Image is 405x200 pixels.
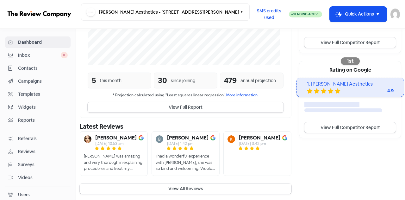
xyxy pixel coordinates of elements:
[304,37,396,48] a: View Full Competitor Report
[61,52,68,58] span: 0
[100,77,121,84] div: this month
[293,12,320,16] span: Sending Active
[289,10,322,18] a: Sending Active
[18,91,68,98] span: Templates
[5,49,71,61] a: Inbox 0
[390,9,400,20] img: User
[81,3,250,21] button: [PERSON_NAME] Aesthetics - [STREET_ADDRESS][PERSON_NAME]
[80,184,291,194] button: View All Reviews
[167,135,209,140] b: [PERSON_NAME]
[139,135,144,140] img: Image
[18,191,30,198] div: Users
[239,135,280,140] b: [PERSON_NAME]
[80,122,291,131] div: Latest Reviews
[18,135,68,142] span: Referrals
[226,93,259,98] a: More information.
[18,52,61,59] span: Inbox
[18,78,68,85] span: Campaigns
[95,135,137,140] b: [PERSON_NAME]
[18,104,68,111] span: Widgets
[5,172,71,184] a: Videos
[330,7,387,22] button: Quick Actions
[88,92,283,98] small: * Projection calculated using "Least squares linear regression".
[5,114,71,126] a: Reports
[92,75,96,86] div: 5
[167,142,209,145] div: [DATE] 1:42 pm
[156,135,163,143] img: Avatar
[5,75,71,87] a: Campaigns
[224,75,237,86] div: 479
[84,135,91,143] img: Avatar
[18,148,68,155] span: Reviews
[18,117,68,124] span: Reports
[5,159,71,171] a: Surveys
[5,88,71,100] a: Templates
[88,102,283,113] button: View Full Report
[5,133,71,145] a: Referrals
[156,153,215,172] div: I had a wonderful experience with [PERSON_NAME], she was so kind and welcoming. Would 100% recomm...
[84,153,144,172] div: [PERSON_NAME] was amazing and very thorough in explaining procedures and kept my expectations rea...
[255,8,283,21] span: SMS credits used
[239,142,280,145] div: [DATE] 3:42 pm
[210,135,215,140] img: Image
[304,122,396,133] a: View Full Competitor Report
[95,142,137,145] div: [DATE] 10:53 am
[307,81,394,88] div: 1. [PERSON_NAME] Aesthetics
[158,75,167,86] div: 30
[341,57,360,65] div: 1st
[5,146,71,158] a: Reviews
[18,161,68,168] span: Surveys
[368,87,394,94] div: 4.9
[227,135,235,143] img: Avatar
[18,65,68,72] span: Contacts
[240,77,276,84] div: annual projection
[282,135,287,140] img: Image
[5,62,71,74] a: Contacts
[5,36,71,48] a: Dashboard
[171,77,196,84] div: since joining
[18,174,68,181] span: Videos
[250,10,289,17] a: SMS credits used
[18,39,68,46] span: Dashboard
[299,61,401,78] div: Rating on Google
[5,101,71,113] a: Widgets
